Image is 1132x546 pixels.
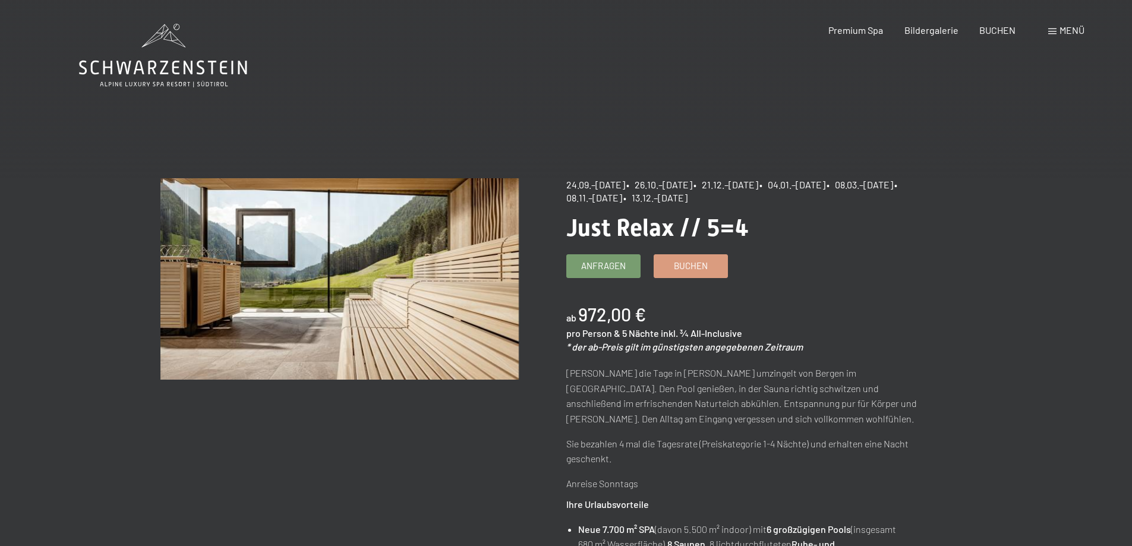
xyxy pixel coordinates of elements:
span: • 08.03.–[DATE] [827,179,893,190]
p: Anreise Sonntags [566,476,925,491]
strong: Neue 7.700 m² SPA [578,523,655,535]
span: Anfragen [581,260,626,272]
a: Bildergalerie [904,24,958,36]
a: Buchen [654,255,727,277]
p: [PERSON_NAME] die Tage in [PERSON_NAME] umzingelt von Bergen im [GEOGRAPHIC_DATA]. Den Pool genie... [566,365,925,426]
p: Sie bezahlen 4 mal die Tagesrate (Preiskategorie 1-4 Nächte) und erhalten eine Nacht geschenkt. [566,436,925,466]
strong: 6 großzügigen Pools [767,523,851,535]
a: BUCHEN [979,24,1016,36]
span: ab [566,312,576,323]
span: 24.09.–[DATE] [566,179,625,190]
a: Premium Spa [828,24,883,36]
span: Just Relax // 5=4 [566,214,749,242]
em: * der ab-Preis gilt im günstigsten angegebenen Zeitraum [566,341,803,352]
b: 972,00 € [578,304,646,325]
a: Anfragen [567,255,640,277]
span: • 13.12.–[DATE] [623,192,688,203]
span: pro Person & [566,327,620,339]
span: 5 Nächte [622,327,659,339]
span: • 04.01.–[DATE] [759,179,825,190]
span: • 21.12.–[DATE] [693,179,758,190]
span: • 26.10.–[DATE] [626,179,692,190]
strong: Ihre Urlaubsvorteile [566,498,649,510]
span: Menü [1060,24,1084,36]
span: Buchen [674,260,708,272]
span: inkl. ¾ All-Inclusive [661,327,742,339]
img: Just Relax // 5=4 [160,178,519,380]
